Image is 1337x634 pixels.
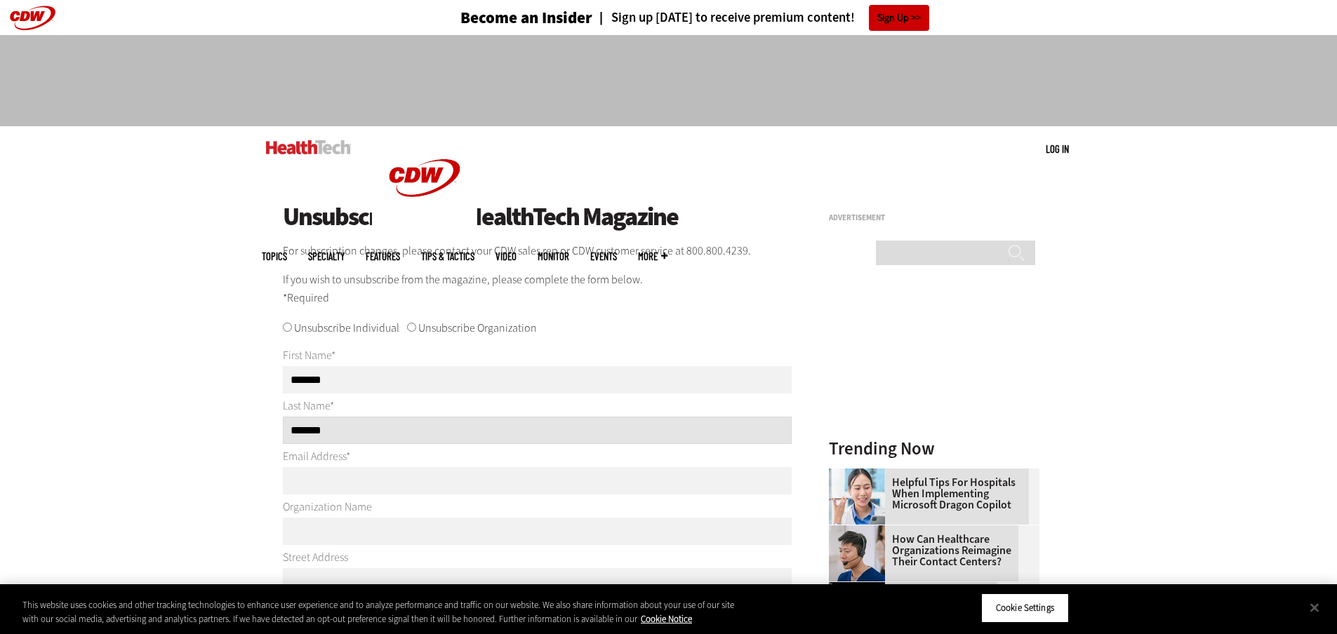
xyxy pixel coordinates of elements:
a: CDW [372,219,477,234]
span: More [638,251,667,262]
h3: Become an Insider [460,10,592,26]
a: Sign up [DATE] to receive premium content! [592,11,855,25]
div: This website uses cookies and other tracking technologies to enhance user experience and to analy... [22,598,736,626]
a: Helpful Tips for Hospitals When Implementing Microsoft Dragon Copilot [829,477,1031,511]
a: Features [366,251,400,262]
label: Unsubscribe Organization [418,321,537,335]
label: First Name [283,348,335,363]
a: Log in [1046,142,1069,155]
a: Become an Insider [408,10,592,26]
label: Unsubscribe Individual [294,321,399,335]
h3: Trending Now [829,440,1039,457]
a: Video [495,251,517,262]
label: Street Address [283,550,348,565]
div: User menu [1046,142,1069,156]
img: Doctor using phone to dictate to tablet [829,468,885,525]
label: Last Name [283,398,334,413]
a: Healthcare contact center [829,525,892,537]
a: How Can Healthcare Organizations Reimagine Their Contact Centers? [829,534,1031,567]
a: Tips & Tactics [421,251,474,262]
iframe: advertisement [413,49,924,112]
a: Doctor using phone to dictate to tablet [829,468,892,480]
a: Desktop monitor with brain AI concept [829,582,892,593]
img: Healthcare contact center [829,525,885,581]
iframe: advertisement [829,227,1039,403]
span: Specialty [308,251,345,262]
a: MonITor [538,251,569,262]
label: Email Address [283,449,350,464]
img: Home [372,126,477,230]
button: Cookie Settings [981,593,1069,623]
a: Events [590,251,617,262]
button: Close [1299,592,1330,623]
a: Sign Up [869,5,929,31]
label: Organization Name [283,499,372,514]
span: Topics [262,251,287,262]
img: Home [266,140,351,154]
a: More information about your privacy [641,613,692,625]
p: If you wish to unsubscribe from the magazine, please complete the form below. *Required [283,271,792,306]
